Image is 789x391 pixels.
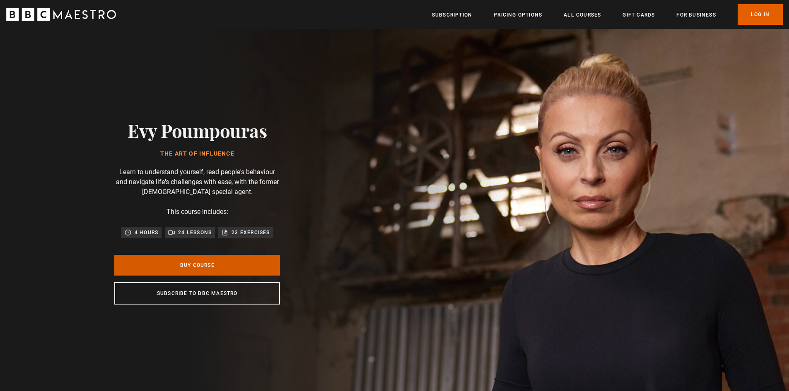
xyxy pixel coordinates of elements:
nav: Primary [432,4,783,25]
p: 4 hours [135,228,158,237]
p: This course includes: [166,207,228,217]
h2: Evy Poumpouras [128,120,267,141]
p: 23 exercises [232,228,270,237]
a: Pricing Options [494,11,542,19]
p: Learn to understand yourself, read people's behaviour and navigate life's challenges with ease, w... [114,167,280,197]
a: Subscription [432,11,472,19]
h1: The Art of Influence [128,151,267,157]
a: Gift Cards [623,11,655,19]
a: Subscribe to BBC Maestro [114,282,280,305]
a: Buy Course [114,255,280,276]
p: 24 lessons [178,228,212,237]
a: All Courses [564,11,601,19]
a: For business [676,11,716,19]
a: Log In [738,4,783,25]
svg: BBC Maestro [6,8,116,21]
